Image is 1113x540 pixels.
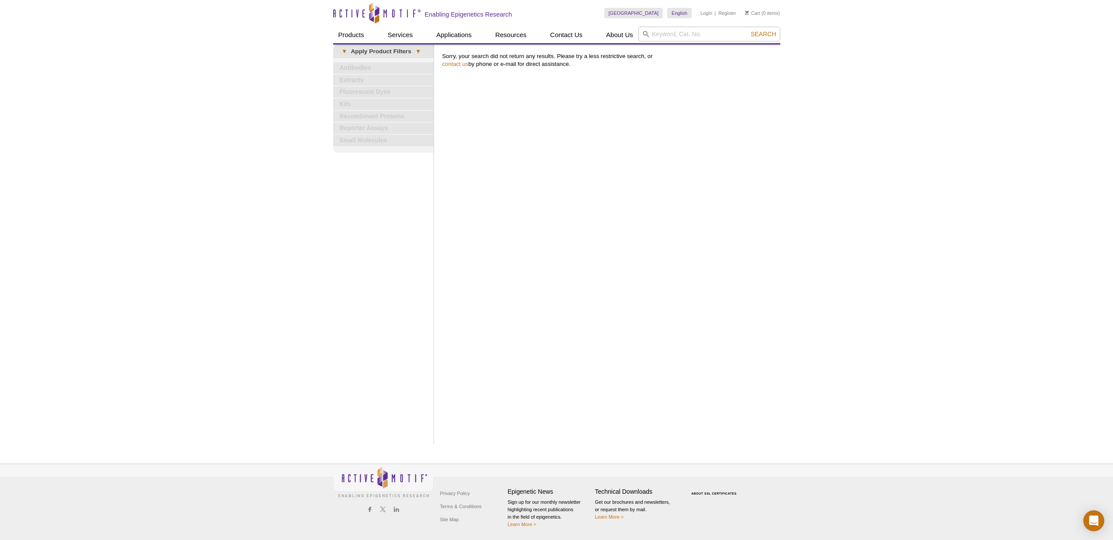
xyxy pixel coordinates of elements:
[508,499,591,528] p: Sign up for our monthly newsletter highlighting recent publications in the field of epigenetics.
[438,500,484,513] a: Terms & Conditions
[333,62,434,74] a: Antibodies
[442,61,469,67] a: contact us
[745,8,780,18] li: (0 items)
[745,10,749,15] img: Your Cart
[333,86,434,98] a: Fluorescent Dyes
[545,27,588,43] a: Contact Us
[682,479,748,499] table: Click to Verify - This site chose Symantec SSL for secure e-commerce and confidential communicati...
[442,52,776,68] p: Sorry, your search did not return any results. Please try a less restrictive search, or by phone ...
[333,27,369,43] a: Products
[431,27,477,43] a: Applications
[601,27,638,43] a: About Us
[745,10,760,16] a: Cart
[508,488,591,495] h4: Epigenetic News
[333,99,434,110] a: Kits
[338,48,351,55] span: ▾
[715,8,716,18] li: |
[1083,510,1104,531] div: Open Intercom Messenger
[490,27,532,43] a: Resources
[595,488,678,495] h4: Technical Downloads
[718,10,736,16] a: Register
[748,30,779,38] button: Search
[667,8,692,18] a: English
[638,27,780,41] input: Keyword, Cat. No.
[333,45,434,58] a: ▾Apply Product Filters▾
[691,492,737,495] a: ABOUT SSL CERTIFICATES
[604,8,663,18] a: [GEOGRAPHIC_DATA]
[333,135,434,146] a: Small Molecules
[382,27,418,43] a: Services
[438,487,472,500] a: Privacy Policy
[425,10,512,18] h2: Enabling Epigenetics Research
[438,513,461,526] a: Site Map
[333,464,434,499] img: Active Motif,
[700,10,712,16] a: Login
[333,123,434,134] a: Reporter Assays
[595,514,624,519] a: Learn More >
[411,48,425,55] span: ▾
[333,111,434,122] a: Recombinant Proteins
[508,522,537,527] a: Learn More >
[333,75,434,86] a: Extracts
[751,31,776,38] span: Search
[595,499,678,521] p: Get our brochures and newsletters, or request them by mail.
